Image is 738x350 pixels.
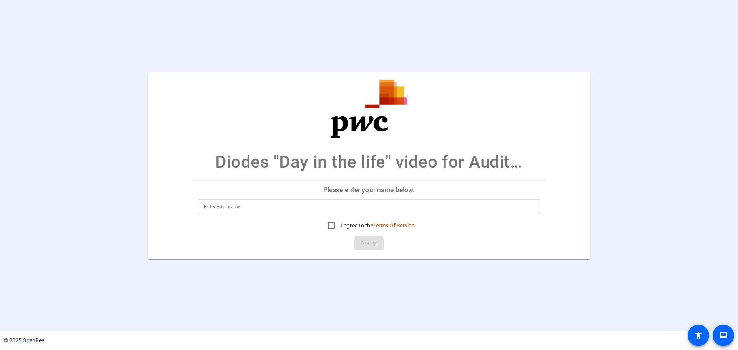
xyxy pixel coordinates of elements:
a: Terms Of Service [373,222,414,229]
mat-icon: message [719,331,728,340]
label: I agree to the [339,222,414,229]
img: company-logo [331,79,407,138]
div: © 2025 OpenReel [4,337,45,345]
input: Enter your name [204,202,534,211]
p: Diodes "Day in the life" video for Audit proposal [215,149,523,174]
p: Please enter your name below. [192,181,546,199]
mat-icon: accessibility [694,331,703,340]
